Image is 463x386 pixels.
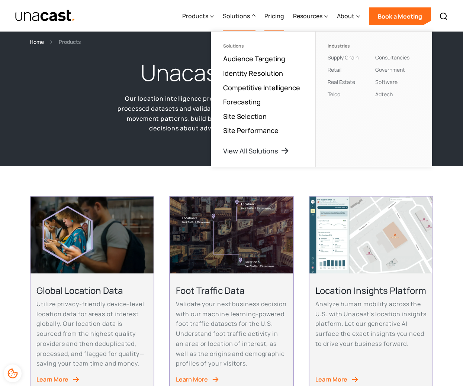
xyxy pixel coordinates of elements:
div: Solutions [223,1,255,32]
a: Site Performance [223,126,279,135]
div: Solutions [223,12,250,20]
img: Unacast text logo [15,9,75,22]
div: Learn More [36,374,68,385]
a: Home [30,38,44,46]
p: Validate your next business decision with our machine learning-powered foot traffic datasets for ... [176,299,287,369]
a: Learn More [315,374,426,385]
h2: Foot Traffic Data [176,285,287,296]
a: Consultancies [375,54,409,61]
a: Learn More [176,374,287,385]
a: Real Estate [328,78,355,85]
p: Our location intelligence products turn raw human mobility data into processed datasets and valid... [116,94,347,133]
p: Analyze human mobility across the U.S. with Unacast’s location insights platform. Let our generat... [315,299,426,349]
div: Solutions [223,43,303,49]
a: Government [375,66,405,73]
div: Products [182,12,208,20]
img: An aerial view of a city block with foot traffic data and location data information [170,197,293,273]
div: About [337,12,354,20]
a: Telco [328,91,340,98]
div: Products [182,1,214,32]
a: Audience Targeting [223,54,285,63]
div: Products [59,38,81,46]
a: Software [375,78,398,85]
a: Learn More [36,374,147,385]
p: Utilize privacy-friendly device-level location data for areas of interest globally. Our location ... [36,299,147,369]
div: Resources [293,1,328,32]
div: Learn More [315,374,347,385]
a: Supply Chain [328,54,358,61]
a: Site Selection [223,112,267,121]
h2: Location Insights Platform [315,285,426,296]
div: Industries [328,43,372,49]
div: About [337,1,360,32]
a: Retail [328,66,341,73]
a: Pricing [264,1,284,32]
div: Cookie Preferences [4,364,22,382]
a: View All Solutions [223,146,289,155]
a: Book a Meeting [369,7,431,25]
nav: Solutions [211,31,432,167]
div: Learn More [176,374,208,385]
a: Forecasting [223,97,261,106]
a: Adtech [375,91,393,98]
img: Search icon [439,12,448,21]
a: Identity Resolution [223,69,283,78]
div: Resources [293,12,322,20]
h1: Unacast Products [141,58,323,88]
a: Competitive Intelligence [223,83,300,92]
a: home [15,9,75,22]
h2: Global Location Data [36,285,147,296]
